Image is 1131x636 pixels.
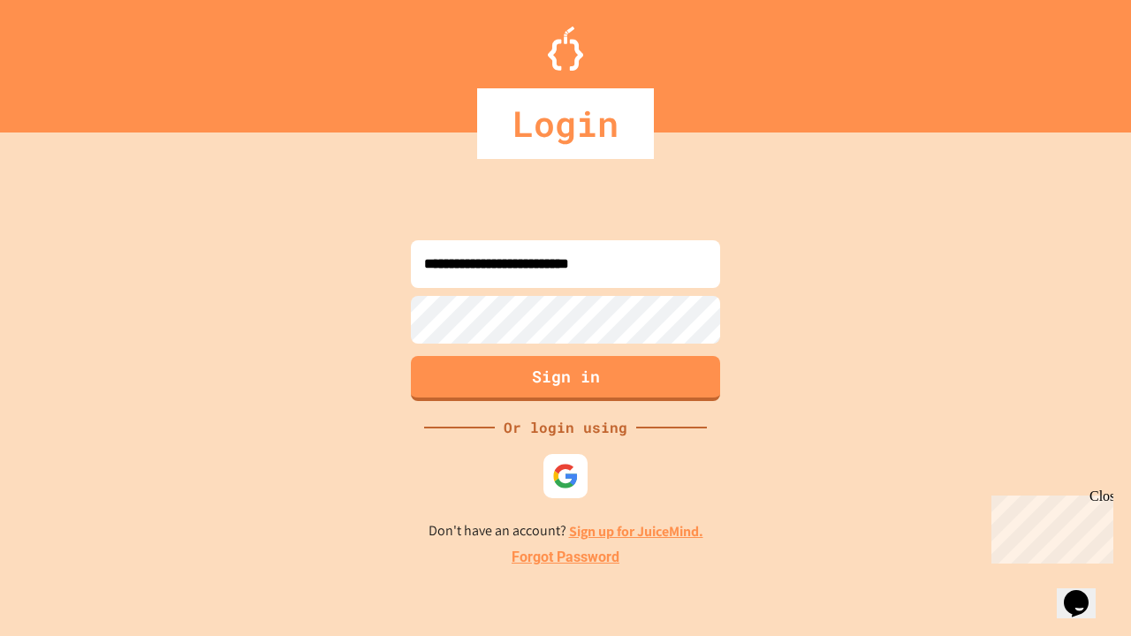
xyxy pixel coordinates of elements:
[411,356,720,401] button: Sign in
[512,547,619,568] a: Forgot Password
[548,26,583,71] img: Logo.svg
[495,417,636,438] div: Or login using
[984,488,1113,564] iframe: chat widget
[552,463,579,489] img: google-icon.svg
[1057,565,1113,618] iframe: chat widget
[569,522,703,541] a: Sign up for JuiceMind.
[7,7,122,112] div: Chat with us now!Close
[429,520,703,542] p: Don't have an account?
[477,88,654,159] div: Login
